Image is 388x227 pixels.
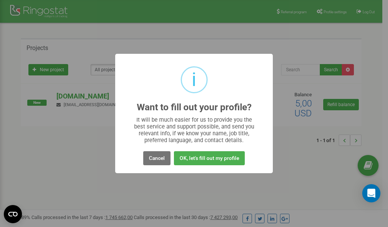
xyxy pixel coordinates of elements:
h2: Want to fill out your profile? [137,102,252,113]
button: OK, let's fill out my profile [174,151,245,165]
div: It will be much easier for us to provide you the best service and support possible, and send you ... [130,116,258,144]
button: Open CMP widget [4,205,22,223]
button: Cancel [143,151,171,165]
div: Open Intercom Messenger [362,184,380,202]
div: i [192,67,196,92]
